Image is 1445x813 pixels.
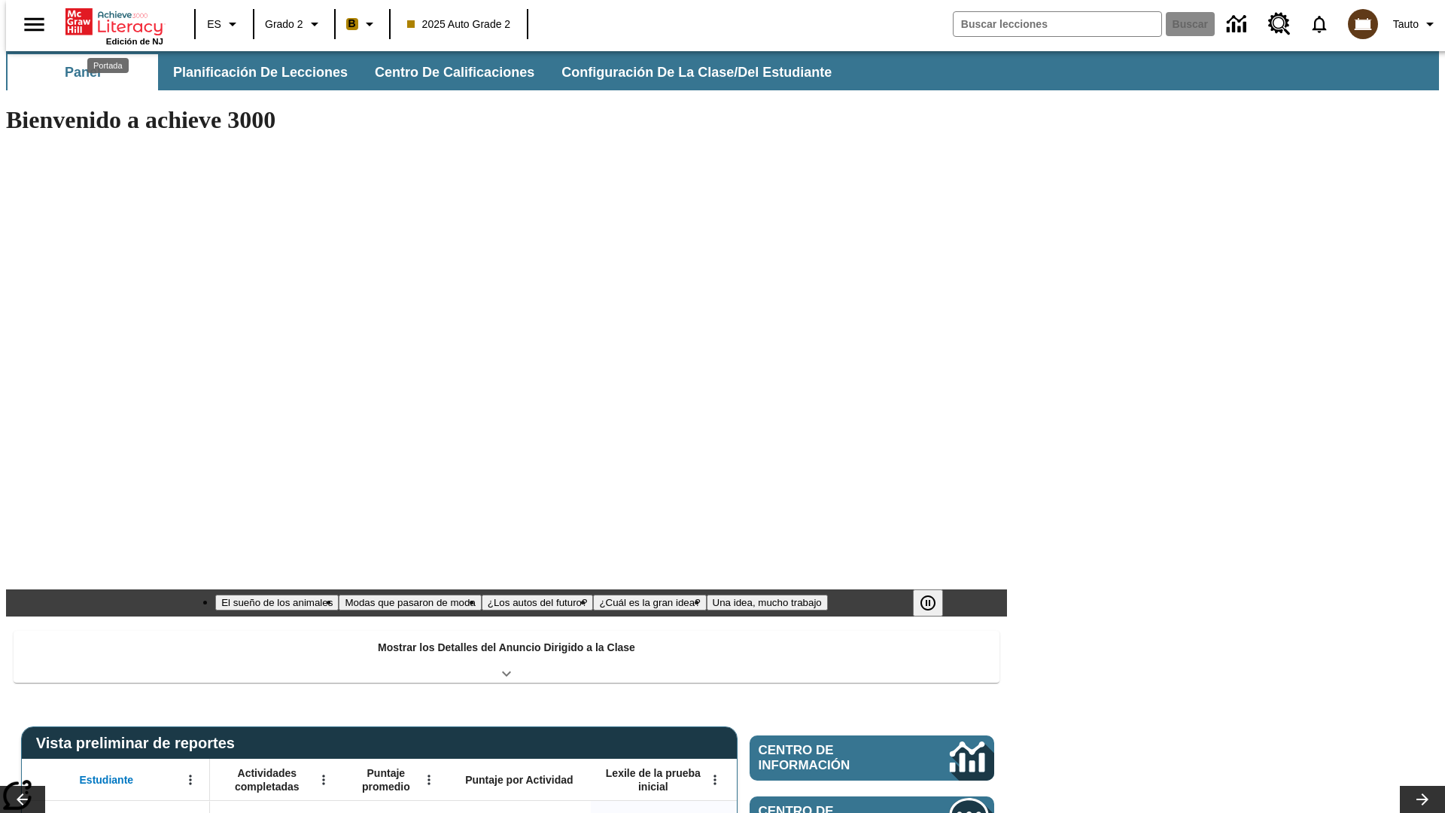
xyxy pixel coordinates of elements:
button: Pausar [913,589,943,617]
span: 2025 Auto Grade 2 [407,17,511,32]
button: Panel [8,54,158,90]
span: Planificación de lecciones [173,64,348,81]
span: Tauto [1393,17,1419,32]
input: Buscar campo [954,12,1161,36]
span: Estudiante [80,773,134,787]
span: Vista preliminar de reportes [36,735,242,752]
a: Centro de información [750,735,994,781]
button: Perfil/Configuración [1387,11,1445,38]
button: Abrir menú [704,769,726,791]
span: Puntaje por Actividad [465,773,573,787]
button: Diapositiva 1 El sueño de los animales [215,595,339,611]
button: Abrir menú [418,769,440,791]
span: Actividades completadas [218,766,317,793]
div: Portada [65,5,163,46]
button: Diapositiva 4 ¿Cuál es la gran idea? [593,595,706,611]
span: B [348,14,356,33]
div: Portada [87,58,129,73]
span: Centro de información [759,743,899,773]
button: Configuración de la clase/del estudiante [549,54,844,90]
button: Diapositiva 5 Una idea, mucho trabajo [707,595,828,611]
button: Abrir menú [312,769,335,791]
button: Diapositiva 3 ¿Los autos del futuro? [482,595,594,611]
button: Planificación de lecciones [161,54,360,90]
button: Diapositiva 2 Modas que pasaron de moda [339,595,481,611]
span: Puntaje promedio [350,766,422,793]
button: Centro de calificaciones [363,54,546,90]
span: Edición de NJ [106,37,163,46]
div: Pausar [913,589,958,617]
button: Boost El color de la clase es anaranjado claro. Cambiar el color de la clase. [340,11,385,38]
button: Abrir menú [179,769,202,791]
p: Mostrar los Detalles del Anuncio Dirigido a la Clase [378,640,635,656]
span: Grado 2 [265,17,303,32]
button: Carrusel de lecciones, seguir [1400,786,1445,813]
a: Centro de información [1218,4,1259,45]
span: ES [207,17,221,32]
div: Subbarra de navegación [6,54,845,90]
div: Subbarra de navegación [6,51,1439,90]
a: Notificaciones [1300,5,1339,44]
button: Abrir el menú lateral [12,2,56,47]
span: Centro de calificaciones [375,64,534,81]
div: Mostrar los Detalles del Anuncio Dirigido a la Clase [14,631,999,683]
a: Portada [65,7,163,37]
h1: Bienvenido a achieve 3000 [6,106,1007,134]
button: Grado: Grado 2, Elige un grado [259,11,330,38]
button: Escoja un nuevo avatar [1339,5,1387,44]
span: Configuración de la clase/del estudiante [561,64,832,81]
img: avatar image [1348,9,1378,39]
span: Panel [65,64,101,81]
span: Lexile de la prueba inicial [598,766,708,793]
a: Centro de recursos, Se abrirá en una pestaña nueva. [1259,4,1300,44]
button: Lenguaje: ES, Selecciona un idioma [200,11,248,38]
